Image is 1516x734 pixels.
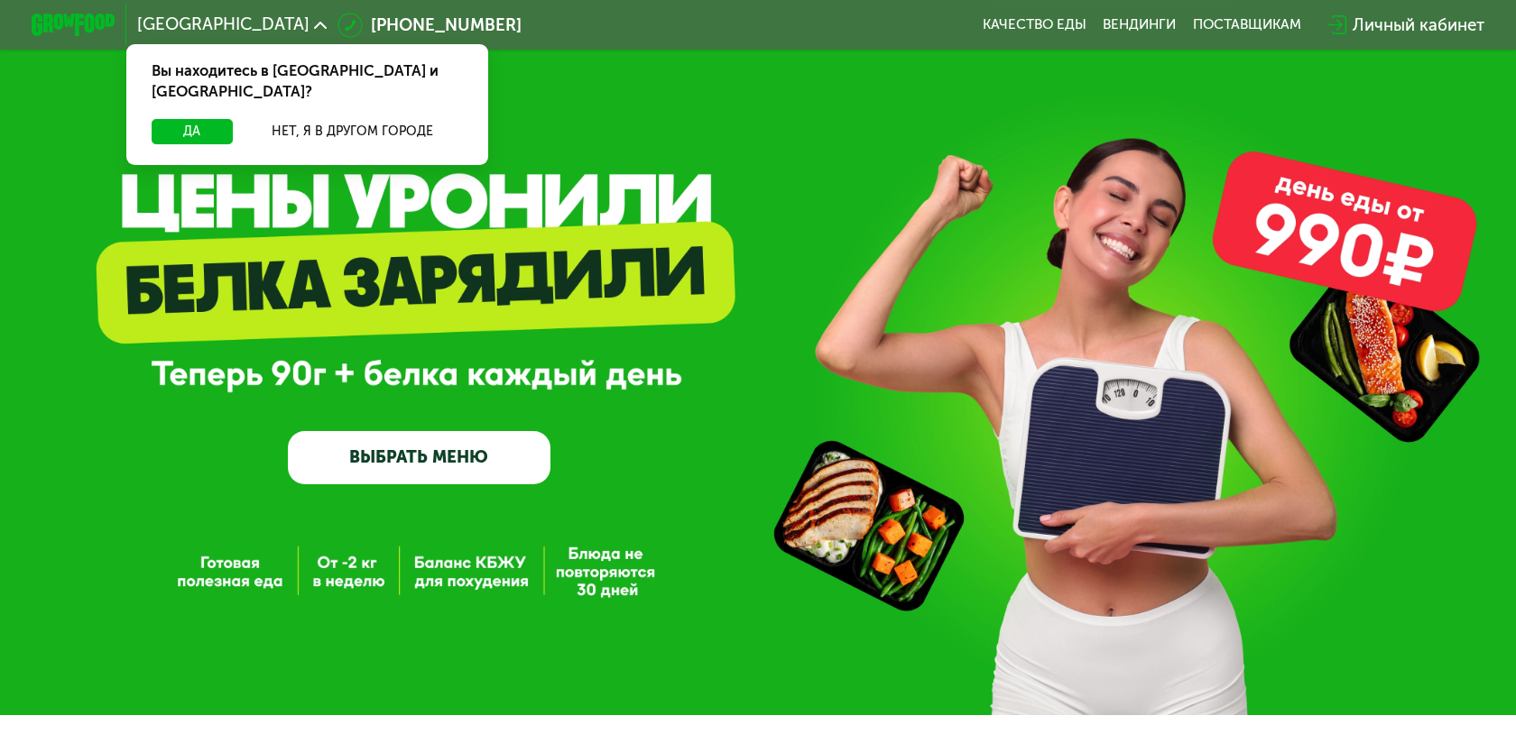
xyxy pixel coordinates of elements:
[137,16,310,33] span: [GEOGRAPHIC_DATA]
[126,44,488,120] div: Вы находитесь в [GEOGRAPHIC_DATA] и [GEOGRAPHIC_DATA]?
[288,431,550,483] a: ВЫБРАТЬ МЕНЮ
[241,119,463,144] button: Нет, я в другом городе
[1193,16,1301,33] div: поставщикам
[983,16,1086,33] a: Качество еды
[337,13,522,38] a: [PHONE_NUMBER]
[1353,13,1484,38] div: Личный кабинет
[1103,16,1176,33] a: Вендинги
[152,119,233,144] button: Да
